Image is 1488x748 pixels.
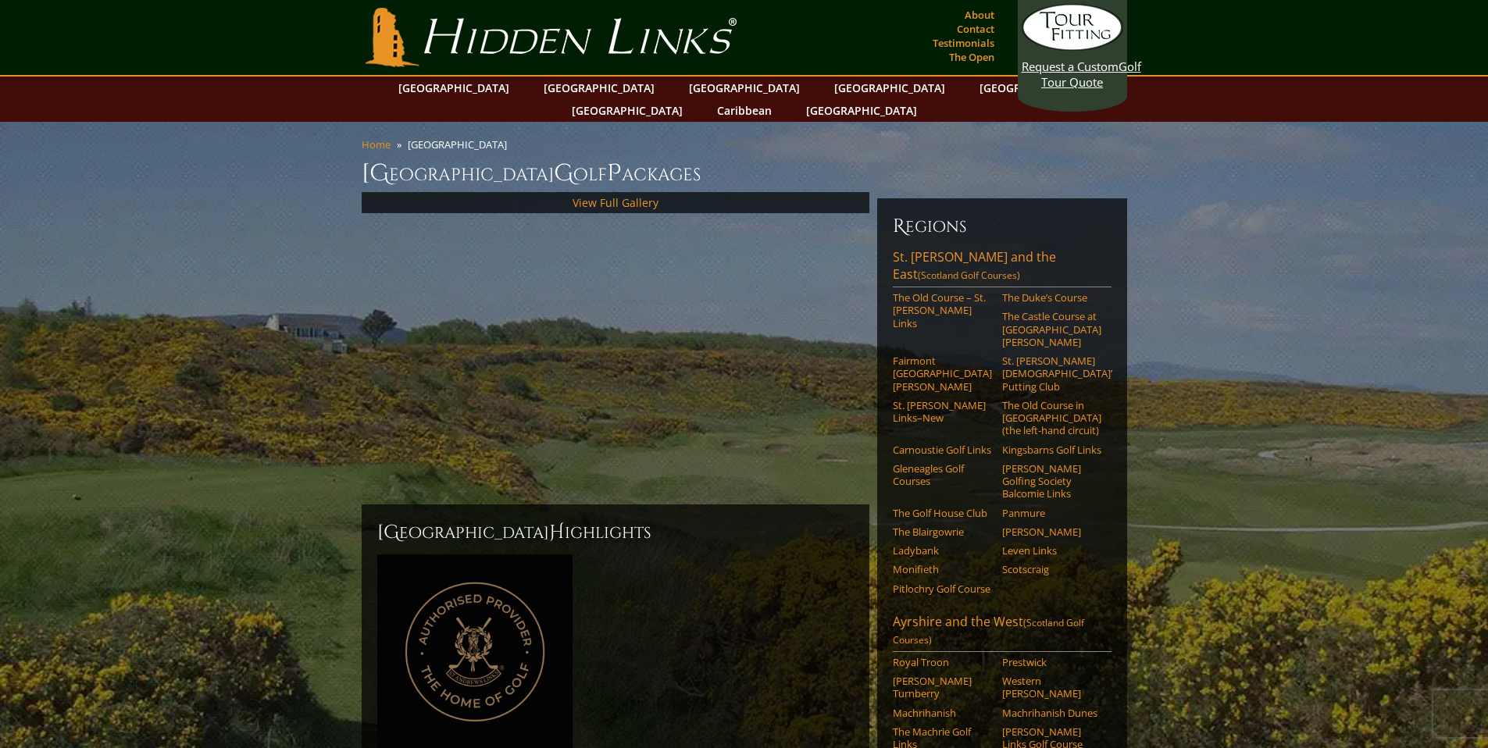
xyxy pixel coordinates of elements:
a: Carnoustie Golf Links [893,443,992,456]
a: Testimonials [929,32,998,54]
a: Home [362,137,391,151]
a: Machrihanish Dunes [1002,707,1101,719]
a: Scotscraig [1002,563,1101,575]
a: The Blairgowrie [893,525,992,538]
a: Western [PERSON_NAME] [1002,675,1101,700]
a: The Old Course – St. [PERSON_NAME] Links [893,291,992,329]
span: Request a Custom [1022,59,1119,74]
a: Request a CustomGolf Tour Quote [1022,4,1123,90]
span: H [549,520,565,545]
a: [PERSON_NAME] Turnberry [893,675,992,700]
a: St. [PERSON_NAME] and the East(Scotland Golf Courses) [893,248,1112,287]
a: The Old Course in [GEOGRAPHIC_DATA] (the left-hand circuit) [1002,399,1101,437]
h2: [GEOGRAPHIC_DATA] ighlights [377,520,854,545]
a: St. [PERSON_NAME] [DEMOGRAPHIC_DATA]’ Putting Club [1002,354,1101,393]
a: [GEOGRAPHIC_DATA] [798,99,925,122]
h1: [GEOGRAPHIC_DATA] olf ackages [362,158,1127,189]
a: Ladybank [893,544,992,557]
a: The Open [945,46,998,68]
a: Fairmont [GEOGRAPHIC_DATA][PERSON_NAME] [893,354,992,393]
span: (Scotland Golf Courses) [893,616,1084,646]
a: [GEOGRAPHIC_DATA] [826,77,953,99]
span: G [554,158,573,189]
a: St. [PERSON_NAME] Links–New [893,399,992,425]
a: Contact [953,18,998,40]
a: [PERSON_NAME] Golfing Society Balcomie Links [1002,462,1101,500]
a: Prestwick [1002,656,1101,668]
a: Machrihanish [893,707,992,719]
a: Royal Troon [893,656,992,668]
a: Gleneagles Golf Courses [893,462,992,488]
a: [GEOGRAPHIC_DATA] [972,77,1098,99]
a: The Castle Course at [GEOGRAPHIC_DATA][PERSON_NAME] [1002,310,1101,348]
a: Ayrshire and the West(Scotland Golf Courses) [893,613,1112,652]
span: (Scotland Golf Courses) [918,269,1020,282]
span: P [607,158,622,189]
a: [GEOGRAPHIC_DATA] [681,77,808,99]
a: Caribbean [709,99,780,122]
a: [GEOGRAPHIC_DATA] [536,77,662,99]
h6: Regions [893,214,1112,239]
a: Monifieth [893,563,992,575]
a: Leven Links [1002,544,1101,557]
a: The Duke’s Course [1002,291,1101,304]
a: View Full Gallery [573,195,658,210]
a: Kingsbarns Golf Links [1002,443,1101,456]
a: The Golf House Club [893,507,992,519]
a: Pitlochry Golf Course [893,582,992,595]
a: [GEOGRAPHIC_DATA] [391,77,517,99]
a: Panmure [1002,507,1101,519]
a: [PERSON_NAME] [1002,525,1101,538]
a: [GEOGRAPHIC_DATA] [564,99,690,122]
a: About [961,4,998,26]
li: [GEOGRAPHIC_DATA] [408,137,513,151]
